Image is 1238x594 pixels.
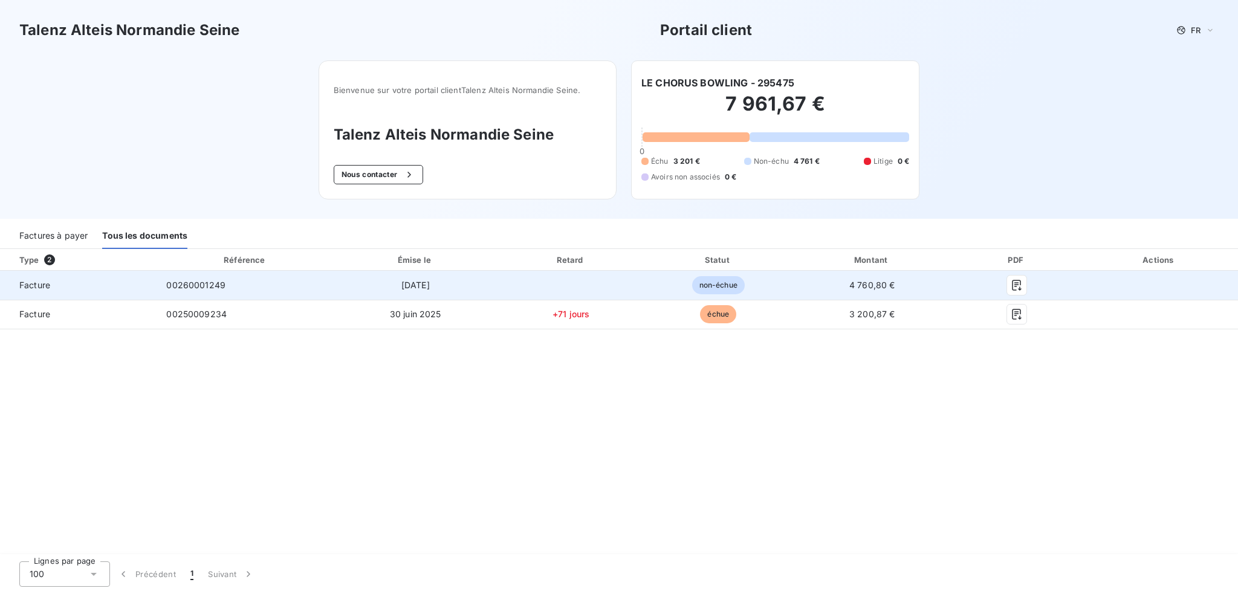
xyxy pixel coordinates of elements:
span: 4 760,80 € [849,280,895,290]
div: Retard [499,254,643,266]
span: 3 201 € [673,156,700,167]
h3: Portail client [660,19,752,41]
button: Nous contacter [334,165,423,184]
h6: LE CHORUS BOWLING - 295475 [641,76,794,90]
span: 0 [640,146,644,156]
span: 4 761 € [794,156,820,167]
span: 100 [30,568,44,580]
div: Tous les documents [102,224,187,249]
span: [DATE] [401,280,430,290]
button: Précédent [110,561,183,587]
span: non-échue [692,276,745,294]
span: Avoirs non associés [651,172,720,182]
div: Factures à payer [19,224,88,249]
span: Litige [873,156,893,167]
span: Non-échu [754,156,789,167]
div: Statut [648,254,789,266]
span: 00260001249 [166,280,225,290]
span: 1 [190,568,193,580]
span: Facture [10,279,147,291]
span: 00250009234 [166,309,227,319]
div: PDF [956,254,1078,266]
span: +71 jours [553,309,589,319]
span: 3 200,87 € [849,309,895,319]
button: 1 [183,561,201,587]
span: 2 [44,254,55,265]
div: Référence [224,255,265,265]
button: Suivant [201,561,262,587]
span: 0 € [898,156,909,167]
span: Bienvenue sur votre portail client Talenz Alteis Normandie Seine . [334,85,601,95]
div: Montant [794,254,951,266]
span: échue [700,305,736,323]
span: 0 € [725,172,736,182]
h2: 7 961,67 € [641,92,909,128]
div: Actions [1083,254,1236,266]
div: Émise le [337,254,494,266]
span: FR [1191,25,1201,35]
span: Facture [10,308,147,320]
span: Échu [651,156,669,167]
h3: Talenz Alteis Normandie Seine [19,19,239,41]
h3: Talenz Alteis Normandie Seine [334,124,601,146]
span: 30 juin 2025 [390,309,441,319]
div: Type [12,254,154,266]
